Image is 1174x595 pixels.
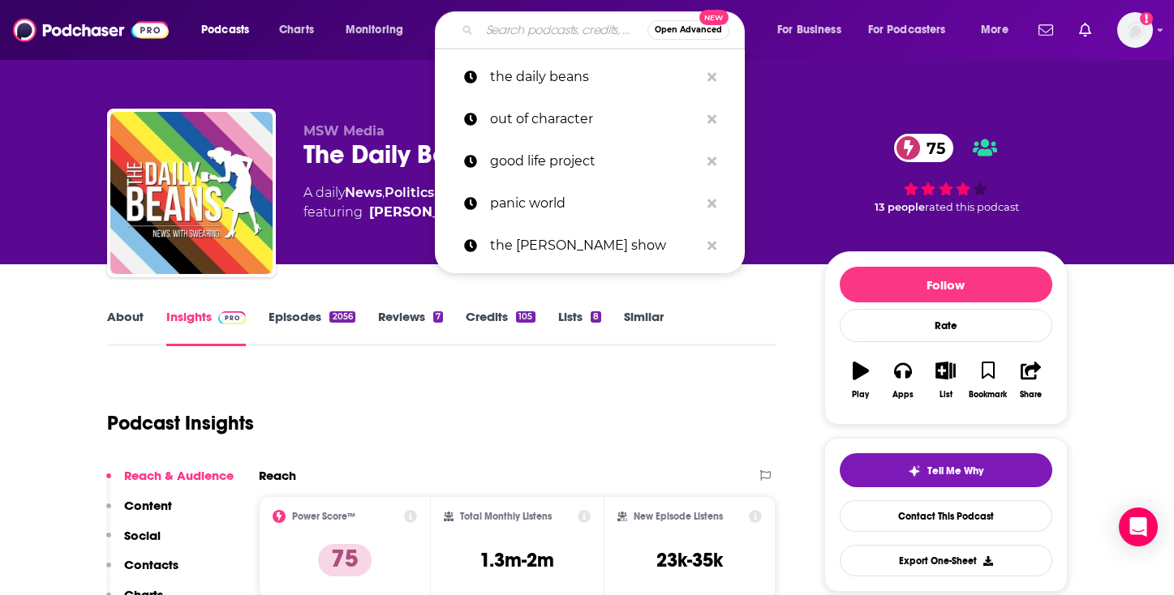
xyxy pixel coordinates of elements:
[1009,351,1051,409] button: Share
[1140,12,1153,25] svg: Add a profile image
[656,548,723,572] h3: 23k-35k
[346,19,403,41] span: Monitoring
[490,98,699,140] p: out of character
[969,390,1007,400] div: Bookmark
[634,511,723,522] h2: New Episode Listens
[124,498,172,513] p: Content
[124,557,178,572] p: Contacts
[201,19,249,41] span: Podcasts
[382,185,385,200] span: ,
[490,56,699,98] p: the daily beans
[908,464,921,477] img: tell me why sparkle
[269,309,355,346] a: Episodes2056
[433,311,443,323] div: 7
[766,17,862,43] button: open menu
[516,311,535,323] div: 105
[435,182,745,225] a: panic world
[110,112,273,274] img: The Daily Beans
[840,453,1052,487] button: tell me why sparkleTell Me Why
[450,11,760,49] div: Search podcasts, credits, & more...
[490,140,699,182] p: good life project
[858,17,970,43] button: open menu
[868,19,946,41] span: For Podcasters
[1117,12,1153,48] span: Logged in as jackiemayer
[894,134,953,162] a: 75
[218,311,247,324] img: Podchaser Pro
[479,17,647,43] input: Search podcasts, credits, & more...
[655,26,722,34] span: Open Advanced
[840,351,882,409] button: Play
[13,15,169,45] img: Podchaser - Follow, Share and Rate Podcasts
[840,309,1052,342] div: Rate
[166,309,247,346] a: InsightsPodchaser Pro
[124,468,234,483] p: Reach & Audience
[378,309,443,346] a: Reviews7
[840,500,1052,532] a: Contact This Podcast
[318,544,372,576] p: 75
[875,201,925,213] span: 13 people
[106,498,172,528] button: Content
[259,468,296,483] h2: Reach
[269,17,324,43] a: Charts
[434,185,459,200] span: and
[369,203,485,222] a: Dana Goldberg
[303,183,639,222] div: A daily podcast
[292,511,355,522] h2: Power Score™
[190,17,270,43] button: open menu
[334,17,424,43] button: open menu
[777,19,841,41] span: For Business
[1073,16,1098,44] a: Show notifications dropdown
[910,134,953,162] span: 75
[624,309,664,346] a: Similar
[303,203,639,222] span: featuring
[490,225,699,267] p: the james altucher show
[385,185,434,200] a: Politics
[699,10,729,25] span: New
[107,411,254,435] h1: Podcast Insights
[882,351,924,409] button: Apps
[924,351,966,409] button: List
[279,19,314,41] span: Charts
[892,390,914,400] div: Apps
[981,19,1008,41] span: More
[647,20,729,40] button: Open AdvancedNew
[840,545,1052,576] button: Export One-Sheet
[558,309,601,346] a: Lists8
[106,468,234,498] button: Reach & Audience
[840,267,1052,302] button: Follow
[1020,390,1042,400] div: Share
[345,185,382,200] a: News
[591,311,601,323] div: 8
[466,309,535,346] a: Credits105
[490,182,699,225] p: panic world
[1117,12,1153,48] button: Show profile menu
[927,464,983,477] span: Tell Me Why
[967,351,1009,409] button: Bookmark
[329,311,355,323] div: 2056
[435,56,745,98] a: the daily beans
[824,123,1068,224] div: 75 13 peoplerated this podcast
[940,390,953,400] div: List
[1117,12,1153,48] img: User Profile
[107,309,144,346] a: About
[435,98,745,140] a: out of character
[106,557,178,587] button: Contacts
[460,511,552,522] h2: Total Monthly Listens
[970,17,1029,43] button: open menu
[479,548,554,572] h3: 1.3m-2m
[435,140,745,182] a: good life project
[1119,507,1158,546] div: Open Intercom Messenger
[124,528,161,543] p: Social
[925,201,1019,213] span: rated this podcast
[852,390,869,400] div: Play
[435,225,745,267] a: the [PERSON_NAME] show
[106,528,161,558] button: Social
[1032,16,1060,44] a: Show notifications dropdown
[303,123,385,139] span: MSW Media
